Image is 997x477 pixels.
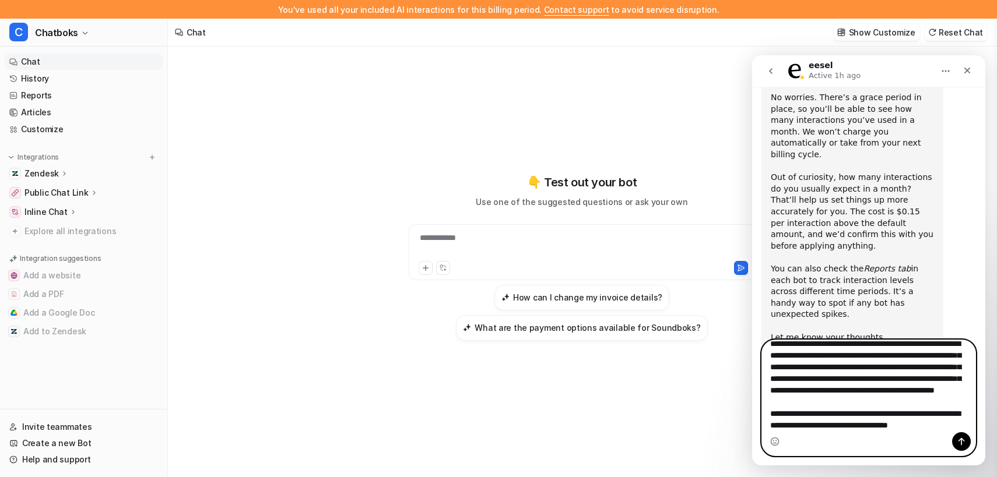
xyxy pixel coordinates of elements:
[456,315,707,341] button: What are the payment options available for Soundboks?What are the payment options available for S...
[5,104,163,121] a: Articles
[12,170,19,177] img: Zendesk
[12,209,19,215] img: Inline Chat
[5,223,163,239] a: Explore all integrations
[834,24,920,41] button: Show Customize
[5,435,163,451] a: Create a new Bot
[24,222,158,241] span: Explore all integrations
[10,309,17,316] img: Add a Google Doc
[148,153,156,161] img: menu_add.svg
[476,196,687,208] p: Use one of the suggested questions or ask your own
[10,328,17,335] img: Add to Zendesk
[5,303,163,322] button: Add a Google DocAdd a Google Doc
[24,168,59,179] p: Zendesk
[24,187,89,199] p: Public Chat Link
[20,253,101,264] p: Integration suggestions
[544,5,609,15] span: Contact support
[925,24,988,41] button: Reset Chat
[9,225,21,237] img: explore all integrations
[928,28,936,37] img: reset
[837,28,845,37] img: customize
[5,266,163,285] button: Add a websiteAdd a website
[35,24,78,41] span: Chatboks
[513,291,662,303] h3: How can I change my invoice details?
[5,87,163,104] a: Reports
[463,323,471,332] img: What are the payment options available for Soundboks?
[501,293,510,302] img: How can I change my invoice details?
[12,189,19,196] img: Public Chat Link
[527,174,637,191] p: 👇 Test out your bot
[24,206,68,218] p: Inline Chat
[10,272,17,279] img: Add a website
[10,291,17,298] img: Add a PDF
[5,121,163,137] a: Customize
[5,54,163,70] a: Chat
[5,285,163,303] button: Add a PDFAdd a PDF
[494,285,669,310] button: How can I change my invoice details?How can I change my invoice details?
[17,153,59,162] p: Integrations
[187,26,206,38] div: Chat
[5,70,163,87] a: History
[849,26,915,38] p: Show Customize
[752,55,985,465] iframe: Intercom live chat
[5,451,163,468] a: Help and support
[5,419,163,435] a: Invite teammates
[5,322,163,341] button: Add to ZendeskAdd to Zendesk
[5,151,62,163] button: Integrations
[9,23,28,41] span: C
[475,321,700,334] h3: What are the payment options available for Soundboks?
[7,153,15,161] img: expand menu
